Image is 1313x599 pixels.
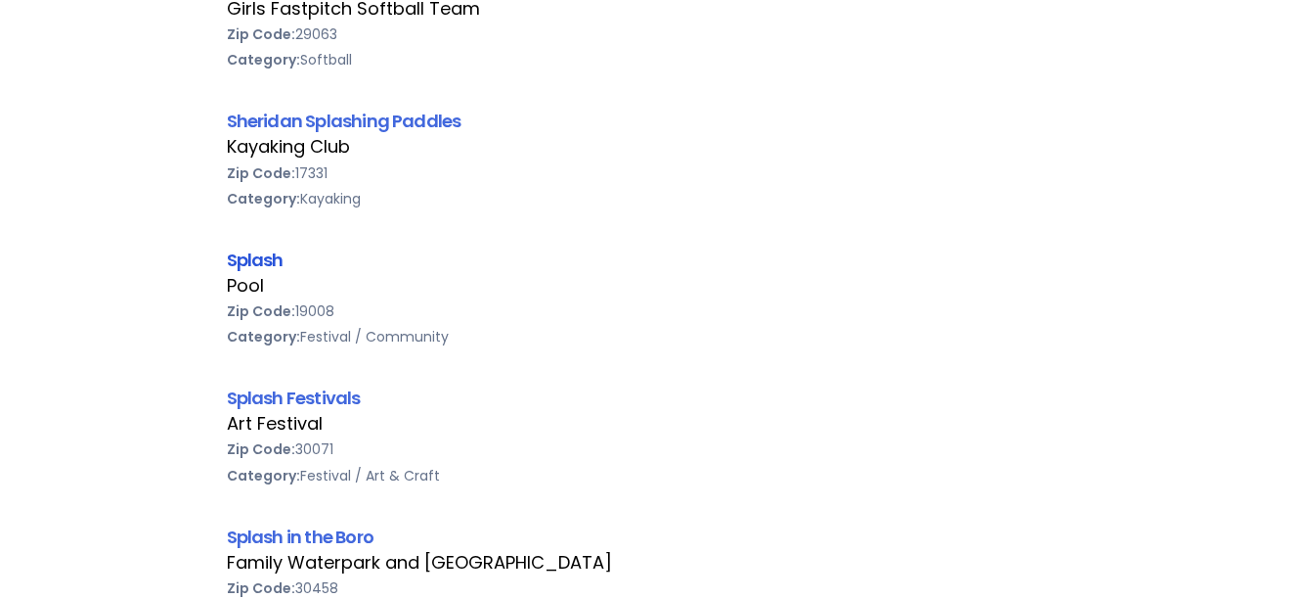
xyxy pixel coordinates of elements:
b: Category: [227,50,300,69]
a: Splash [227,248,284,272]
div: Splash in the Boro [227,524,1087,550]
div: Splash Festivals [227,385,1087,411]
b: Category: [227,327,300,346]
div: 17331 [227,161,1087,186]
div: Festival / Art & Craft [227,463,1087,488]
b: Category: [227,466,300,485]
b: Zip Code: [227,578,295,598]
div: Kayaking Club [227,134,1087,160]
div: Sheridan Splashing Paddles [227,108,1087,134]
div: 19008 [227,299,1087,324]
div: Softball [227,47,1087,72]
a: Sheridan Splashing Paddles [227,109,461,133]
div: 30071 [227,437,1087,462]
b: Zip Code: [227,24,295,44]
div: Kayaking [227,186,1087,211]
a: Splash in the Boro [227,525,373,549]
b: Zip Code: [227,301,295,321]
div: Splash [227,247,1087,273]
div: Festival / Community [227,324,1087,349]
b: Zip Code: [227,439,295,459]
div: 29063 [227,22,1087,47]
div: Art Festival [227,411,1087,437]
b: Category: [227,189,300,208]
div: Family Waterpark and [GEOGRAPHIC_DATA] [227,550,1087,576]
b: Zip Code: [227,163,295,183]
div: Pool [227,273,1087,299]
a: Splash Festivals [227,386,361,410]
